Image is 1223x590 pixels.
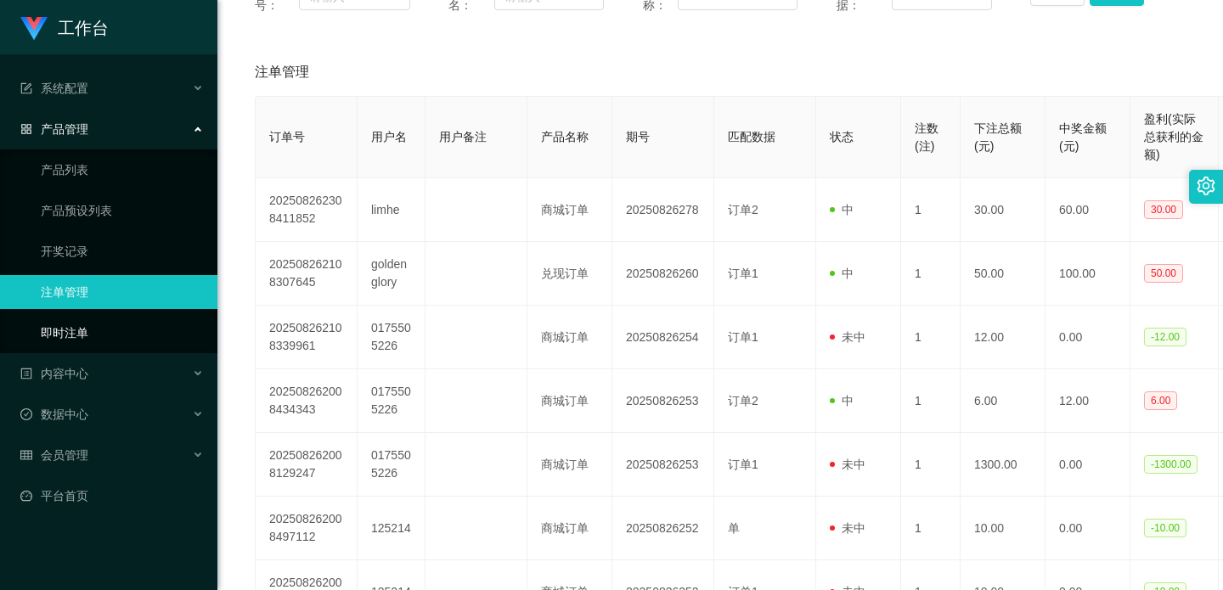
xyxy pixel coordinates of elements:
[20,17,48,41] img: logo.9652507e.png
[901,242,961,306] td: 1
[256,497,358,560] td: 202508262008497112
[961,178,1045,242] td: 30.00
[20,82,32,94] i: 图标: form
[901,306,961,369] td: 1
[527,178,612,242] td: 商城订单
[961,497,1045,560] td: 10.00
[256,369,358,433] td: 202508262008434343
[358,178,426,242] td: limhe
[830,458,865,471] span: 未中
[830,330,865,344] span: 未中
[20,449,32,461] i: 图标: table
[58,1,109,55] h1: 工作台
[728,458,758,471] span: 订单1
[20,479,204,513] a: 图标: dashboard平台首页
[41,316,204,350] a: 即时注单
[728,394,758,407] span: 订单2
[371,130,407,143] span: 用户名
[541,130,589,143] span: 产品名称
[20,123,32,135] i: 图标: appstore-o
[728,130,775,143] span: 匹配数据
[612,306,714,369] td: 20250826254
[612,497,714,560] td: 20250826252
[728,203,758,216] span: 订单2
[961,369,1045,433] td: 6.00
[256,178,358,242] td: 202508262308411852
[830,203,854,216] span: 中
[901,178,961,242] td: 1
[20,81,88,95] span: 系统配置
[41,153,204,187] a: 产品列表
[830,130,854,143] span: 状态
[728,267,758,280] span: 订单1
[41,275,204,309] a: 注单管理
[1144,519,1186,537] span: -10.00
[358,497,426,560] td: 125214
[1144,264,1183,283] span: 50.00
[439,130,487,143] span: 用户备注
[1144,455,1198,474] span: -1300.00
[1059,121,1107,153] span: 中奖金额(元)
[20,367,88,380] span: 内容中心
[20,407,88,421] span: 数据中心
[612,178,714,242] td: 20250826278
[961,242,1045,306] td: 50.00
[974,121,1022,153] span: 下注总额(元)
[41,194,204,228] a: 产品预设列表
[1045,306,1130,369] td: 0.00
[256,306,358,369] td: 202508262108339961
[1045,178,1130,242] td: 60.00
[527,306,612,369] td: 商城订单
[527,242,612,306] td: 兑现订单
[1144,112,1203,161] span: 盈利(实际总获利的金额)
[255,62,309,82] span: 注单管理
[1045,433,1130,497] td: 0.00
[20,122,88,136] span: 产品管理
[1144,200,1183,219] span: 30.00
[358,306,426,369] td: 0175505226
[961,433,1045,497] td: 1300.00
[626,130,650,143] span: 期号
[269,130,305,143] span: 订单号
[20,20,109,34] a: 工作台
[1045,242,1130,306] td: 100.00
[256,433,358,497] td: 202508262008129247
[728,330,758,344] span: 订单1
[256,242,358,306] td: 202508262108307645
[20,408,32,420] i: 图标: check-circle-o
[1045,369,1130,433] td: 12.00
[901,369,961,433] td: 1
[358,433,426,497] td: 0175505226
[612,433,714,497] td: 20250826253
[358,242,426,306] td: goldenglory
[527,369,612,433] td: 商城订单
[612,369,714,433] td: 20250826253
[527,497,612,560] td: 商城订单
[41,234,204,268] a: 开奖记录
[901,433,961,497] td: 1
[20,448,88,462] span: 会员管理
[830,521,865,535] span: 未中
[20,368,32,379] i: 图标: profile
[1144,328,1186,346] span: -12.00
[915,121,938,153] span: 注数(注)
[358,369,426,433] td: 0175505226
[830,267,854,280] span: 中
[830,394,854,407] span: 中
[901,497,961,560] td: 1
[1197,177,1215,195] i: 图标: setting
[527,433,612,497] td: 商城订单
[1144,391,1177,410] span: 6.00
[612,242,714,306] td: 20250826260
[1045,497,1130,560] td: 0.00
[961,306,1045,369] td: 12.00
[728,521,740,535] span: 单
